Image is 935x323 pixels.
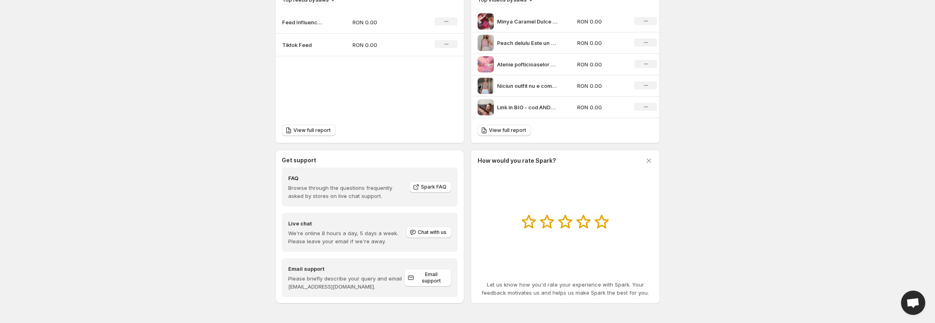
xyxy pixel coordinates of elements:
[497,82,558,90] p: Niciun outfit nu e complet fr parfumul perferat Caramel Pop de la Khadlaj e dulce i gurmand acel ...
[478,280,653,297] p: Let us know how you'd rate your experience with Spark. Your feedback motivates us and helps us ma...
[288,219,406,227] h4: Live chat
[497,39,558,47] p: Peach delulu Este un parfum arabesc care nu se joac te seduce din prima cu piersic guava i nectar...
[288,274,404,291] p: Please briefly describe your query and email [EMAIL_ADDRESS][DOMAIN_NAME].
[478,78,494,94] img: Niciun outfit nu e complet fr parfumul perferat Caramel Pop de la Khadlaj e dulce i gurmand acel ...
[421,184,446,190] span: Spark FAQ
[577,17,625,25] p: RON 0.00
[282,41,323,49] p: Tiktok Feed
[478,125,531,136] a: View full report
[353,41,410,49] p: RON 0.00
[497,17,558,25] p: Minya Caramel Dulce by Paris Corner orioudh_ro Totul incepe cu un spectacol olfactiv irezistibil ...
[404,269,451,287] a: Email support
[901,291,925,315] div: Open chat
[288,229,406,245] p: We're online 8 hours a day, 5 days a week. Please leave your email if we're away.
[406,227,451,238] button: Chat with us
[478,157,556,165] h3: How would you rate Spark?
[478,56,494,72] img: Atenie pofticioaselor de lux Minya Caramel Dulce de la Paris Corner nu e doar un parfum e o explo...
[410,181,451,193] a: Spark FAQ
[282,156,316,164] h3: Get support
[577,60,625,68] p: RON 0.00
[478,35,494,51] img: Peach delulu Este un parfum arabesc care nu se joac te seduce din prima cu piersic guava i nectar...
[282,18,323,26] p: Feed Influenceri
[577,103,625,111] p: RON 0.00
[577,82,625,90] p: RON 0.00
[353,18,410,26] p: RON 0.00
[418,229,446,236] span: Chat with us
[416,271,446,284] span: Email support
[497,103,558,111] p: Link in BIO - cod ANDREEA10 pe orioudh_ro
[288,265,404,273] h4: Email support
[288,184,404,200] p: Browse through the questions frequently asked by stores on live chat support.
[489,127,526,134] span: View full report
[282,125,336,136] a: View full report
[497,60,558,68] p: Atenie pofticioaselor de lux Minya Caramel Dulce de la Paris Corner nu e doar un parfum e o explo...
[288,174,404,182] h4: FAQ
[478,13,494,30] img: Minya Caramel Dulce by Paris Corner orioudh_ro Totul incepe cu un spectacol olfactiv irezistibil ...
[478,99,494,115] img: Link in BIO - cod ANDREEA10 pe orioudh_ro
[577,39,625,47] p: RON 0.00
[293,127,331,134] span: View full report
